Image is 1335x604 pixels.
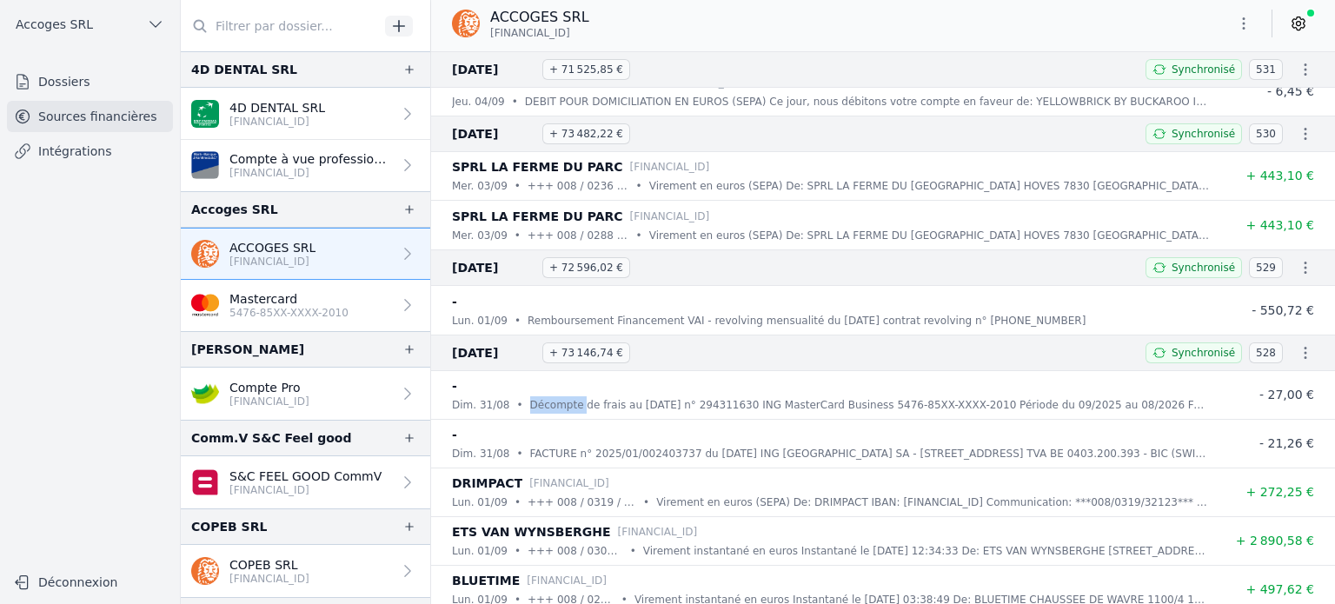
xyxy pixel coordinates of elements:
[643,542,1210,560] p: Virement instantané en euros Instantané le [DATE] 12:34:33 De: ETS VAN WYNSBERGHE [STREET_ADDRESS...
[452,93,505,110] p: jeu. 04/09
[656,494,1210,511] p: Virement en euros (SEPA) De: DRIMPACT IBAN: [FINANCIAL_ID] Communication: ***008/0319/32123*** In...
[229,290,349,308] p: Mastercard
[516,396,522,414] div: •
[1249,123,1283,144] span: 530
[229,379,309,396] p: Compte Pro
[7,10,173,38] button: Accoges SRL
[191,100,219,128] img: BNP_BE_BUSINESS_GEBABEBB.png
[490,7,589,28] p: ACCOGES SRL
[643,494,649,511] div: •
[7,136,173,167] a: Intégrations
[530,396,1210,414] p: Décompte de frais au [DATE] n° 294311630 ING MasterCard Business 5476-85XX-XXXX-2010 Période du 0...
[229,556,309,574] p: COPEB SRL
[16,16,93,33] span: Accoges SRL
[452,227,508,244] p: mer. 03/09
[528,542,623,560] p: +++ 008 / 0302 / 25832 +++
[636,227,642,244] div: •
[229,99,325,116] p: 4D DENTAL SRL
[512,93,518,110] div: •
[191,291,219,319] img: imageedit_2_6530439554.png
[229,395,309,408] p: [FINANCIAL_ID]
[191,516,267,537] div: COPEB SRL
[630,208,710,225] p: [FINANCIAL_ID]
[1249,59,1283,80] span: 531
[191,380,219,408] img: crelan.png
[527,572,607,589] p: [FINANCIAL_ID]
[191,151,219,179] img: VAN_BREDA_JVBABE22XXX.png
[515,542,521,560] div: •
[1172,127,1235,141] span: Synchronisé
[452,123,535,144] span: [DATE]
[452,312,508,329] p: lun. 01/09
[191,199,278,220] div: Accoges SRL
[530,445,1210,462] p: FACTURE n° 2025/01/002403737 du [DATE] ING [GEOGRAPHIC_DATA] SA - [STREET_ADDRESS] TVA BE 0403.20...
[542,123,630,144] span: + 73 482,22 €
[1245,582,1314,596] span: + 497,62 €
[649,227,1210,244] p: Virement en euros (SEPA) De: SPRL LA FERME DU [GEOGRAPHIC_DATA] HOVES 7830 [GEOGRAPHIC_DATA] IBAN...
[229,150,392,168] p: Compte à vue professionnel
[490,26,570,40] span: [FINANCIAL_ID]
[1236,534,1314,548] span: + 2 890,58 €
[229,166,392,180] p: [FINANCIAL_ID]
[515,494,521,511] div: •
[229,572,309,586] p: [FINANCIAL_ID]
[1172,346,1235,360] span: Synchronisé
[181,280,430,331] a: Mastercard 5476-85XX-XXXX-2010
[1245,218,1314,232] span: + 443,10 €
[452,542,508,560] p: lun. 01/09
[7,66,173,97] a: Dossiers
[542,257,630,278] span: + 72 596,02 €
[630,542,636,560] div: •
[229,468,382,485] p: S&C FEEL GOOD CommV
[229,483,382,497] p: [FINANCIAL_ID]
[636,177,642,195] div: •
[229,255,315,269] p: [FINANCIAL_ID]
[529,475,609,492] p: [FINANCIAL_ID]
[528,177,629,195] p: +++ 008 / 0236 / 02752 +++
[452,59,535,80] span: [DATE]
[528,227,629,244] p: +++ 008 / 0288 / 17312 +++
[452,424,457,445] p: -
[452,445,509,462] p: dim. 31/08
[525,93,1210,110] p: DEBIT POUR DOMICILIATION EN EUROS (SEPA) Ce jour, nous débitons votre compte en faveur de: YELLOW...
[191,428,351,448] div: Comm.V S&C Feel good
[452,494,508,511] p: lun. 01/09
[452,291,457,312] p: -
[528,312,1086,329] p: Remboursement Financement VAI - revolving mensualité du [DATE] contrat revolving n° [PHONE_NUMBER]
[191,240,219,268] img: ing.png
[181,545,430,597] a: COPEB SRL [FINANCIAL_ID]
[542,59,630,80] span: + 71 525,85 €
[191,59,297,80] div: 4D DENTAL SRL
[528,494,636,511] p: +++ 008 / 0319 / 32123 +++
[1259,436,1314,450] span: - 21,26 €
[515,227,521,244] div: •
[181,228,430,280] a: ACCOGES SRL [FINANCIAL_ID]
[452,342,535,363] span: [DATE]
[229,115,325,129] p: [FINANCIAL_ID]
[452,156,623,177] p: SPRL LA FERME DU PARC
[191,468,219,496] img: belfius-1.png
[181,456,430,508] a: S&C FEEL GOOD CommV [FINANCIAL_ID]
[1252,303,1314,317] span: - 550,72 €
[229,239,315,256] p: ACCOGES SRL
[1249,257,1283,278] span: 529
[452,177,508,195] p: mer. 03/09
[618,523,698,541] p: [FINANCIAL_ID]
[452,10,480,37] img: ing.png
[452,521,611,542] p: ETS VAN WYNSBERGHE
[1267,84,1314,98] span: - 6,45 €
[452,473,522,494] p: DRIMPACT
[1259,388,1314,402] span: - 27,00 €
[452,257,535,278] span: [DATE]
[515,177,521,195] div: •
[7,568,173,596] button: Déconnexion
[542,342,630,363] span: + 73 146,74 €
[630,158,710,176] p: [FINANCIAL_ID]
[7,101,173,132] a: Sources financières
[452,206,623,227] p: SPRL LA FERME DU PARC
[1172,261,1235,275] span: Synchronisé
[181,88,430,140] a: 4D DENTAL SRL [FINANCIAL_ID]
[229,306,349,320] p: 5476-85XX-XXXX-2010
[181,10,379,42] input: Filtrer par dossier...
[181,140,430,191] a: Compte à vue professionnel [FINANCIAL_ID]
